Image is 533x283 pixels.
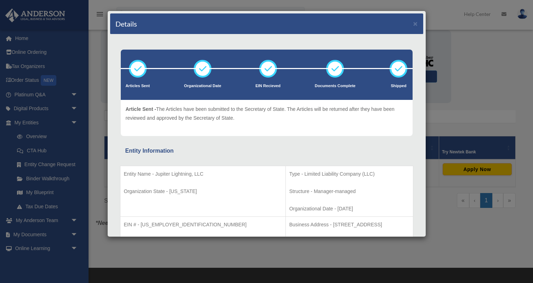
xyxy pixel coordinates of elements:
[413,20,418,27] button: ×
[125,146,408,156] div: Entity Information
[126,105,408,122] p: The Articles have been submitted to the Secretary of State. The Articles will be returned after t...
[315,83,356,90] p: Documents Complete
[124,170,282,179] p: Entity Name - Jupiter Lightning, LLC
[390,83,407,90] p: Shipped
[126,106,156,112] span: Article Sent -
[124,187,282,196] p: Organization State - [US_STATE]
[289,187,409,196] p: Structure - Manager-managed
[115,19,137,29] h4: Details
[289,204,409,213] p: Organizational Date - [DATE]
[184,83,221,90] p: Organizational Date
[126,83,150,90] p: Articles Sent
[289,220,409,229] p: Business Address - [STREET_ADDRESS]
[124,220,282,229] p: EIN # - [US_EMPLOYER_IDENTIFICATION_NUMBER]
[289,170,409,179] p: Type - Limited Liability Company (LLC)
[255,83,280,90] p: EIN Recieved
